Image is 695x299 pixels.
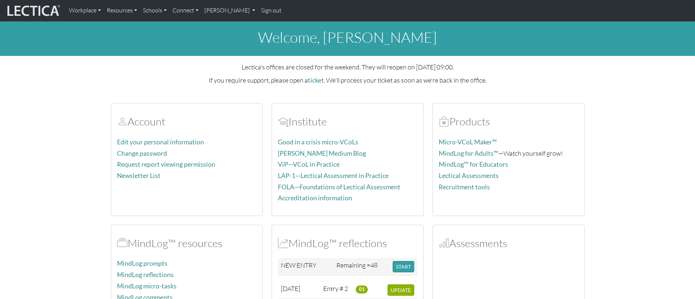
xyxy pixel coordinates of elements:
[66,3,104,18] a: Workplace
[117,115,128,128] span: Account
[281,284,300,292] span: [DATE]
[201,3,258,18] a: [PERSON_NAME]
[370,261,378,269] span: 48
[117,160,215,168] a: Request report viewing permission
[278,258,334,276] td: NEW ENTRY
[170,3,201,18] a: Connect
[439,148,578,159] p: —Watch yourself grow!
[117,115,257,128] h2: Account
[439,183,490,191] a: Recruitment tools
[308,76,324,84] a: ticket
[278,172,389,179] a: LAP-1—Lectical Assessment in Practice
[111,62,585,72] p: Lectica's offices are closed for the weekend. They will reopen on [DATE] 09:00.
[104,3,140,18] a: Resources
[278,115,418,128] h2: Institute
[333,258,390,276] td: Remaining =
[278,160,340,168] a: ViP—VCoL in Practice
[117,138,204,146] a: Edit your personal information
[393,261,414,272] button: START
[439,236,449,250] span: Assessments
[278,237,418,250] h2: MindLog™ reflections
[140,3,170,18] a: Schools
[278,138,358,146] a: Good in a crisis micro-VCoLs
[111,75,585,86] p: If you require support, please open a . We'll process your ticket as soon as we're back in the of...
[439,149,498,157] a: MindLog for Adults™
[388,284,414,296] button: UPDATE
[439,160,508,168] a: MindLog™ for Educators
[439,115,578,128] h2: Products
[278,149,366,157] a: [PERSON_NAME] Medium Blog
[5,4,60,18] img: lecticalive
[278,183,400,191] a: FOLA—Foundations of Lectical Assessment
[117,260,167,267] a: MindLog prompts
[117,149,167,157] a: Change password
[439,138,497,146] a: Micro-VCoL Maker™
[439,237,578,250] h2: Assessments
[117,236,128,250] span: MindLog™ resources
[439,115,449,128] span: Products
[391,287,411,293] span: UPDATE
[117,282,177,290] a: MindLog micro-tasks
[258,3,284,18] a: Sign out
[117,237,257,250] h2: MindLog™ resources
[439,172,499,179] a: Lectical Assessments
[278,236,288,250] span: MindLog
[117,271,174,279] a: MindLog reflections
[278,115,288,128] span: Account
[320,281,353,299] td: Entry # 2
[356,285,368,294] span: 01
[117,172,160,179] a: Newsletter List
[278,194,352,202] a: Accreditation information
